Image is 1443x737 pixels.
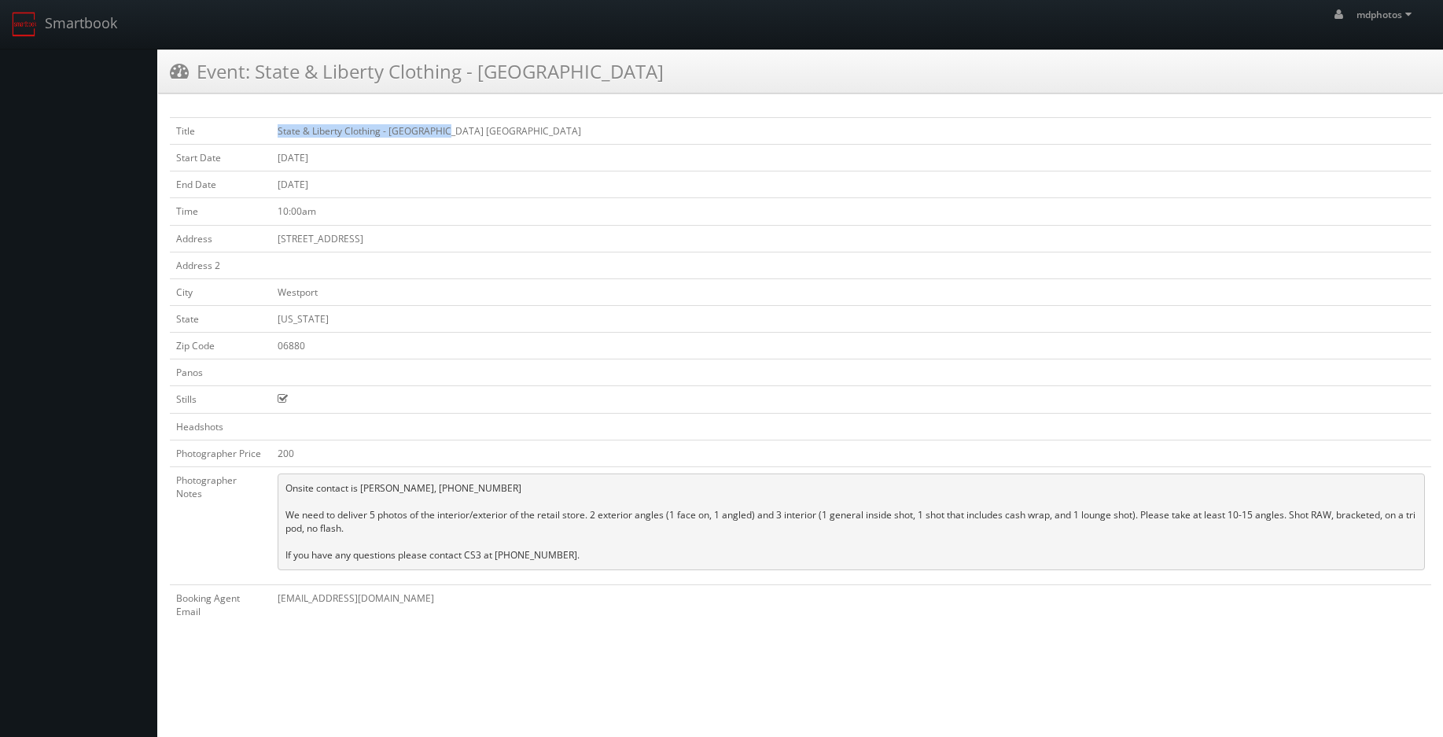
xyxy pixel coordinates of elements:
[278,474,1425,570] pre: Onsite contact is [PERSON_NAME], [PHONE_NUMBER] We need to deliver 5 photos of the interior/exter...
[170,305,271,332] td: State
[271,305,1431,332] td: [US_STATE]
[170,466,271,584] td: Photographer Notes
[271,440,1431,466] td: 200
[170,225,271,252] td: Address
[170,359,271,386] td: Panos
[170,584,271,625] td: Booking Agent Email
[271,278,1431,305] td: Westport
[271,198,1431,225] td: 10:00am
[271,225,1431,252] td: [STREET_ADDRESS]
[271,171,1431,198] td: [DATE]
[1356,8,1416,21] span: mdphotos
[12,12,37,37] img: smartbook-logo.png
[271,145,1431,171] td: [DATE]
[170,278,271,305] td: City
[170,57,664,85] h3: Event: State & Liberty Clothing - [GEOGRAPHIC_DATA]
[271,333,1431,359] td: 06880
[271,118,1431,145] td: State & Liberty Clothing - [GEOGRAPHIC_DATA] [GEOGRAPHIC_DATA]
[170,252,271,278] td: Address 2
[170,198,271,225] td: Time
[170,386,271,413] td: Stills
[271,584,1431,625] td: [EMAIL_ADDRESS][DOMAIN_NAME]
[170,145,271,171] td: Start Date
[170,440,271,466] td: Photographer Price
[170,171,271,198] td: End Date
[170,413,271,440] td: Headshots
[170,118,271,145] td: Title
[170,333,271,359] td: Zip Code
